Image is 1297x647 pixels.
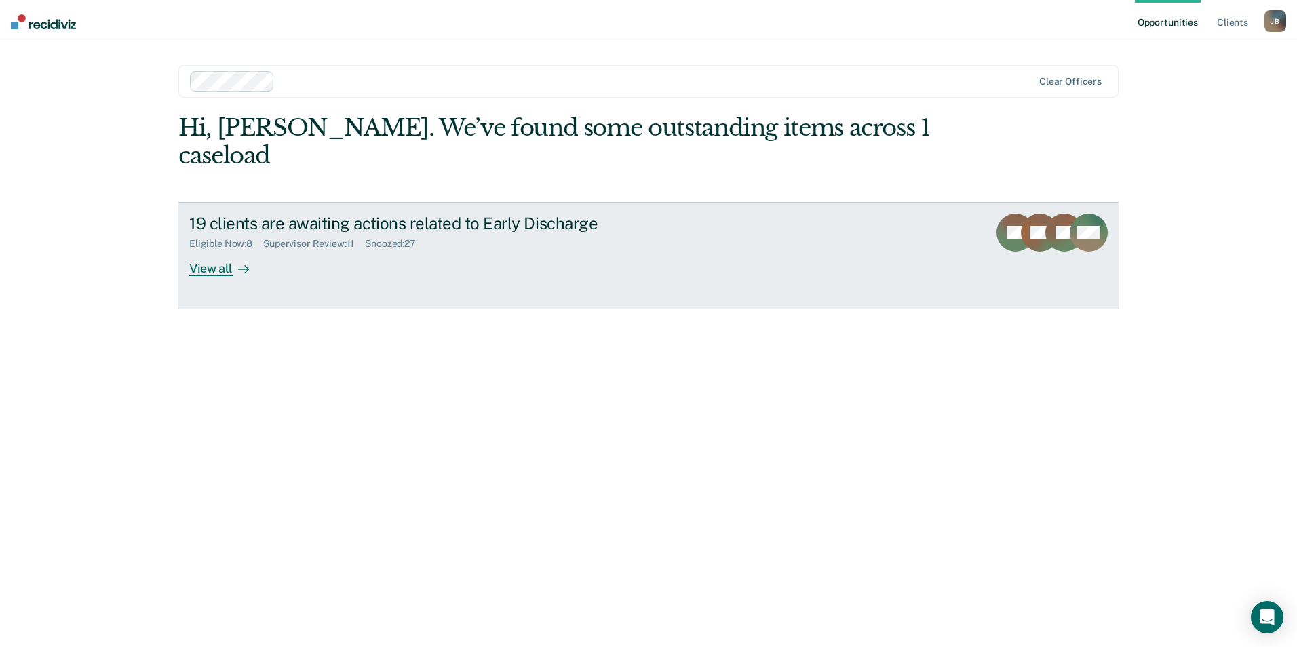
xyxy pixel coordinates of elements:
[189,250,265,276] div: View all
[1039,76,1102,87] div: Clear officers
[1264,10,1286,32] button: JB
[178,202,1119,309] a: 19 clients are awaiting actions related to Early DischargeEligible Now:8Supervisor Review:11Snooz...
[1251,601,1283,633] div: Open Intercom Messenger
[189,214,665,233] div: 19 clients are awaiting actions related to Early Discharge
[11,14,76,29] img: Recidiviz
[189,238,263,250] div: Eligible Now : 8
[178,114,931,170] div: Hi, [PERSON_NAME]. We’ve found some outstanding items across 1 caseload
[1264,10,1286,32] div: J B
[365,238,427,250] div: Snoozed : 27
[263,238,365,250] div: Supervisor Review : 11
